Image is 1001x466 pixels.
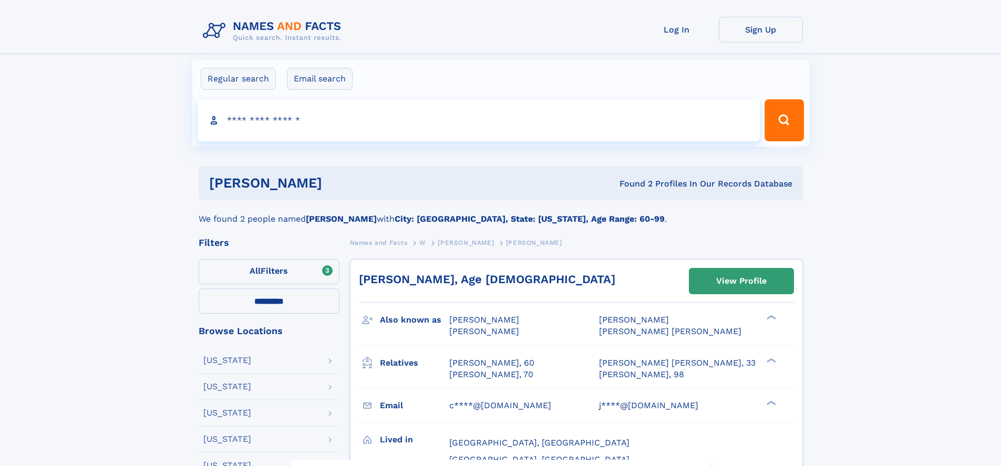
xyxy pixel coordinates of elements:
[350,236,408,249] a: Names and Facts
[764,314,777,321] div: ❯
[765,99,803,141] button: Search Button
[203,382,251,391] div: [US_STATE]
[438,239,494,246] span: [PERSON_NAME]
[380,431,449,449] h3: Lived in
[471,178,792,190] div: Found 2 Profiles In Our Records Database
[599,357,756,369] a: [PERSON_NAME] [PERSON_NAME], 33
[599,369,684,380] a: [PERSON_NAME], 98
[689,268,793,294] a: View Profile
[359,273,615,286] a: [PERSON_NAME], Age [DEMOGRAPHIC_DATA]
[419,239,426,246] span: W
[449,454,630,464] span: [GEOGRAPHIC_DATA], [GEOGRAPHIC_DATA]
[419,236,426,249] a: W
[250,266,261,276] span: All
[209,177,471,190] h1: [PERSON_NAME]
[599,326,741,336] span: [PERSON_NAME] [PERSON_NAME]
[716,269,767,293] div: View Profile
[395,214,665,224] b: City: [GEOGRAPHIC_DATA], State: [US_STATE], Age Range: 60-99
[306,214,377,224] b: [PERSON_NAME]
[380,311,449,329] h3: Also known as
[203,409,251,417] div: [US_STATE]
[201,68,276,90] label: Regular search
[198,99,760,141] input: search input
[203,435,251,443] div: [US_STATE]
[199,17,350,45] img: Logo Names and Facts
[287,68,353,90] label: Email search
[635,17,719,43] a: Log In
[719,17,803,43] a: Sign Up
[203,356,251,365] div: [US_STATE]
[449,438,630,448] span: [GEOGRAPHIC_DATA], [GEOGRAPHIC_DATA]
[199,238,339,247] div: Filters
[380,354,449,372] h3: Relatives
[199,326,339,336] div: Browse Locations
[449,315,519,325] span: [PERSON_NAME]
[380,397,449,415] h3: Email
[764,399,777,406] div: ❯
[449,357,534,369] a: [PERSON_NAME], 60
[449,369,533,380] a: [PERSON_NAME], 70
[764,357,777,364] div: ❯
[199,259,339,284] label: Filters
[199,200,803,225] div: We found 2 people named with .
[506,239,562,246] span: [PERSON_NAME]
[599,315,669,325] span: [PERSON_NAME]
[449,326,519,336] span: [PERSON_NAME]
[438,236,494,249] a: [PERSON_NAME]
